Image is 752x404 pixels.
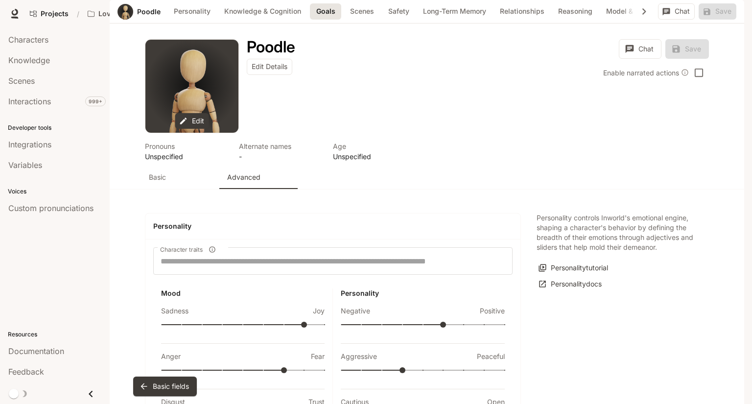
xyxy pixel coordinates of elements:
[418,3,491,20] button: Long-Term Memory
[310,3,341,20] button: Goals
[175,113,209,129] button: Edit
[98,10,147,18] p: Love Bird Cam
[160,245,203,254] span: Character traits
[137,8,161,15] a: Poodle
[145,141,227,151] p: Pronouns
[41,10,69,18] span: Projects
[495,3,549,20] button: Relationships
[247,59,292,75] button: Edit Details
[227,172,260,182] p: Advanced
[145,141,227,162] button: Open character details dialog
[219,3,306,20] button: Knowledge & Cognition
[239,141,321,162] button: Open character details dialog
[383,3,414,20] button: Safety
[477,352,505,361] p: Peaceful
[161,306,188,316] p: Sadness
[333,141,415,151] p: Age
[73,9,83,19] div: /
[206,243,219,256] button: Character traits
[133,377,197,396] button: Basic fields
[161,352,181,361] p: Anger
[145,40,238,133] button: Open character avatar dialog
[537,276,604,292] a: Personalitydocs
[619,39,661,59] button: Chat
[145,151,227,162] p: Unspecified
[553,3,597,20] button: Reasoning
[239,141,321,151] p: Alternate names
[601,3,663,20] button: Model & Prompt
[239,151,321,162] p: -
[341,288,505,298] h6: Personality
[83,4,163,24] button: All workspaces
[537,213,693,252] p: Personality controls Inworld's emotional engine, shaping a character's behavior by defining the b...
[341,352,377,361] p: Aggressive
[341,306,370,316] p: Negative
[480,306,505,316] p: Positive
[345,3,379,20] button: Scenes
[169,3,215,20] button: Personality
[247,37,295,56] h1: Poodle
[333,151,415,162] p: Unspecified
[603,68,689,78] div: Enable narrated actions
[153,221,513,231] h4: Personality
[247,39,295,55] button: Open character details dialog
[161,288,325,298] h6: Mood
[145,40,238,133] div: Avatar image
[333,141,415,162] button: Open character details dialog
[149,172,166,182] p: Basic
[25,4,73,24] a: Go to projects
[311,352,325,361] p: Fear
[117,4,133,20] div: Avatar image
[117,4,133,20] button: Open character avatar dialog
[313,306,325,316] p: Joy
[658,3,695,20] button: Chat
[537,260,611,276] button: Personalitytutorial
